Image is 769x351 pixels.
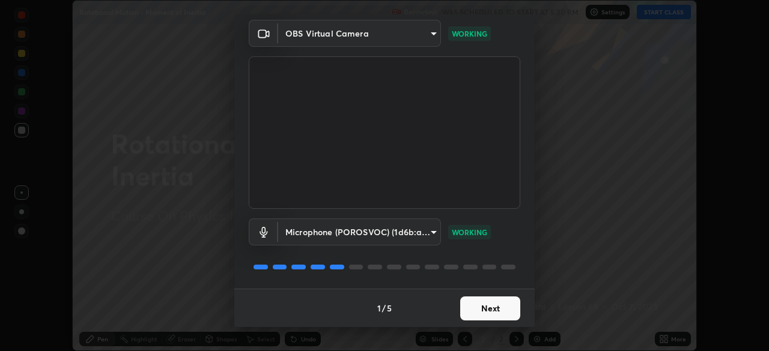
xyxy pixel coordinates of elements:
h4: 1 [377,302,381,314]
p: WORKING [452,227,487,238]
div: OBS Virtual Camera [278,20,441,47]
button: Next [460,296,520,320]
div: OBS Virtual Camera [278,218,441,245]
h4: / [382,302,386,314]
h4: 5 [387,302,392,314]
p: WORKING [452,28,487,39]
